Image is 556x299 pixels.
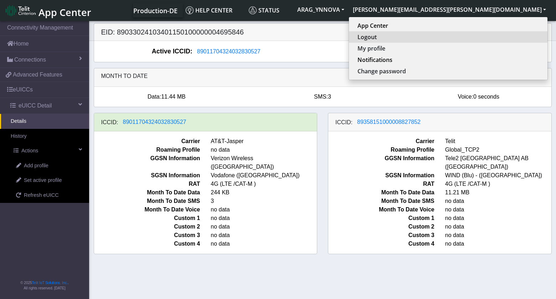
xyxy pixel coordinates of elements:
span: Active ICCID: [152,47,192,56]
span: 3 [205,197,322,205]
span: Custom 1 [323,214,440,222]
span: Add profile [24,162,48,170]
a: App Center [357,21,539,30]
a: Set active profile [5,173,89,188]
span: SMS: [314,94,328,100]
span: Month To Date SMS [323,197,440,205]
span: GGSN Information [323,154,440,171]
span: Voice: [458,94,473,100]
button: Change password [349,65,547,77]
span: Connections [14,56,46,64]
button: 89358151000008827852 [352,117,425,127]
span: Production-DE [133,6,177,15]
span: 0 seconds [473,94,499,100]
span: AT&T-Jasper [205,137,322,146]
button: App Center [349,20,547,31]
span: Carrier [323,137,440,146]
span: Month To Date SMS [89,197,206,205]
span: 244 KB [205,188,322,197]
span: Custom 3 [323,231,440,240]
span: 11.44 MB [161,94,185,100]
span: SGSN Information [323,171,440,180]
h6: ICCID: [101,119,118,126]
span: Custom 3 [89,231,206,240]
span: Actions [21,147,38,155]
span: Status [249,6,279,14]
span: RAT [323,180,440,188]
span: no data [205,222,322,231]
a: Notifications [357,56,539,64]
img: status.svg [249,6,257,14]
span: Custom 1 [89,214,206,222]
span: Verizon Wireless ([GEOGRAPHIC_DATA]) [205,154,322,171]
span: Custom 2 [323,222,440,231]
span: Month To Date Voice [89,205,206,214]
a: Refresh eUICC [5,188,89,203]
span: 4G (LTE /CAT-M ) [205,180,322,188]
img: logo-telit-cinterion-gw-new.png [6,5,36,16]
a: App Center [6,3,90,18]
button: ARAG_YNNOVA [293,3,349,16]
h5: EID: 89033024103401150100000004695846 [96,28,323,36]
span: Refresh eUICC [24,192,59,199]
span: App Center [38,6,91,19]
span: no data [205,214,322,222]
a: eUICC Detail [3,98,89,114]
h6: ICCID: [335,119,352,126]
span: Month To Date Voice [323,205,440,214]
span: RAT [89,180,206,188]
span: no data [205,146,322,154]
button: 89011704324032830527 [192,47,265,56]
span: Data: [148,94,161,100]
span: 3 [328,94,331,100]
span: eUICC Detail [19,101,52,110]
a: Add profile [5,158,89,173]
a: Your current platform instance [133,3,177,17]
button: 89011704324032830527 [118,117,191,127]
span: Roaming Profile [323,146,440,154]
span: no data [205,231,322,240]
h6: Month to date [101,73,544,79]
span: 89011704324032830527 [197,48,261,54]
span: Vodafone ([GEOGRAPHIC_DATA]) [205,171,322,180]
a: Telit IoT Solutions, Inc. [32,281,68,285]
span: Roaming Profile [89,146,206,154]
span: Help center [186,6,232,14]
span: Custom 2 [89,222,206,231]
span: GGSN Information [89,154,206,171]
span: Custom 4 [89,240,206,248]
span: no data [205,205,322,214]
button: My profile [349,43,547,54]
span: Set active profile [24,177,62,184]
a: Status [246,3,293,17]
span: 89358151000008827852 [357,119,421,125]
span: Month To Date Data [89,188,206,197]
span: SGSN Information [89,171,206,180]
a: Actions [3,143,89,158]
span: Custom 4 [323,240,440,248]
a: Help center [183,3,246,17]
button: Logout [349,31,547,43]
span: Carrier [89,137,206,146]
span: no data [205,240,322,248]
span: 89011704324032830527 [123,119,186,125]
span: Month To Date Data [323,188,440,197]
button: [PERSON_NAME][EMAIL_ADDRESS][PERSON_NAME][DOMAIN_NAME] [349,3,550,16]
button: Notifications [349,54,547,65]
img: knowledge.svg [186,6,194,14]
span: Advanced Features [13,70,62,79]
